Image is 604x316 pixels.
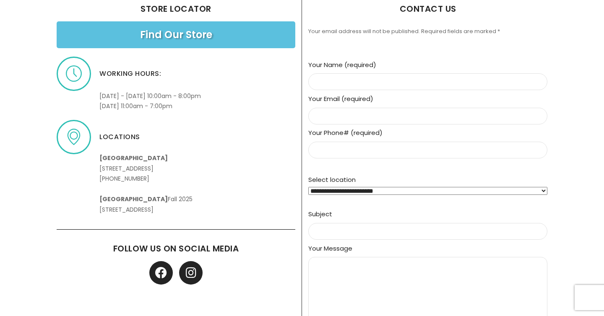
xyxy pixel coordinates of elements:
[57,5,295,13] h6: Store locator
[57,21,295,48] a: Find Our Store
[99,154,168,162] b: [GEOGRAPHIC_DATA]
[99,143,193,215] p: [STREET_ADDRESS] [PHONE_NUMBER] Fall 2025 [STREET_ADDRESS]
[308,60,547,86] label: Your Name (required)
[308,94,547,120] label: Your Email (required)
[308,142,547,158] input: Your Phone# (required)
[308,128,547,154] label: Your Phone# (required)
[308,27,547,36] p: Your email address will not be published. Required fields are marked *
[308,223,547,240] input: Subject
[308,5,547,13] h6: Contact Us
[308,175,547,195] label: Select location
[99,132,140,142] span: Locations
[308,73,547,90] input: Your Name (required)
[308,187,547,195] select: Select location
[99,195,168,203] b: [GEOGRAPHIC_DATA]
[99,69,161,78] span: Working hours:
[99,91,201,111] p: [DATE] - [DATE] 10:00am - 8:00pm [DATE] 11:00am - 7:00pm
[308,108,547,124] input: Your Email (required)
[57,244,295,253] h6: Follow us on Social Media
[140,30,212,40] span: Find Our Store
[308,210,547,235] label: Subject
